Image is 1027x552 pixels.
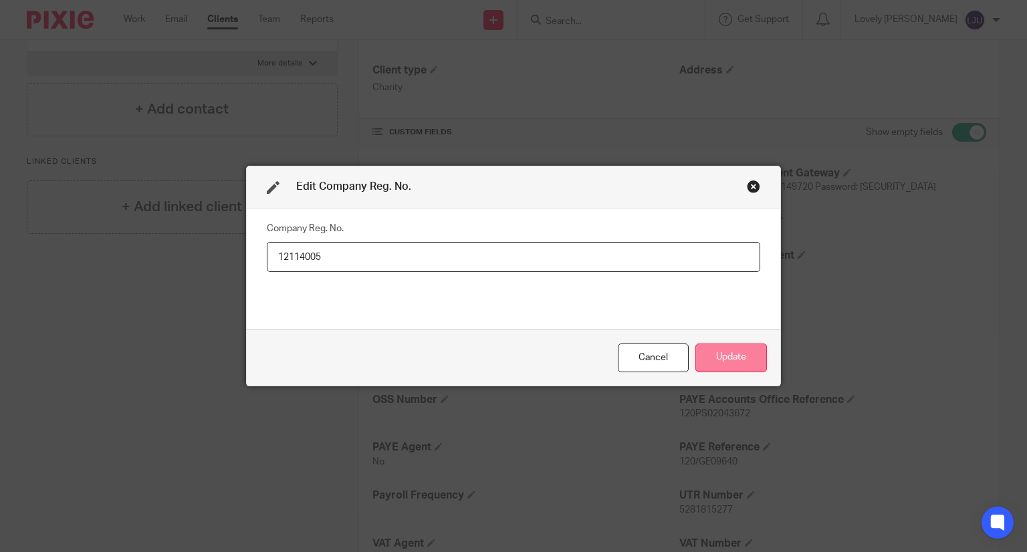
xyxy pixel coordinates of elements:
[267,222,344,235] label: Company Reg. No.
[618,343,689,372] div: Close this dialog window
[695,343,767,372] button: Update
[296,181,411,192] span: Edit Company Reg. No.
[747,180,760,193] div: Close this dialog window
[267,242,760,272] input: Company Reg. No.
